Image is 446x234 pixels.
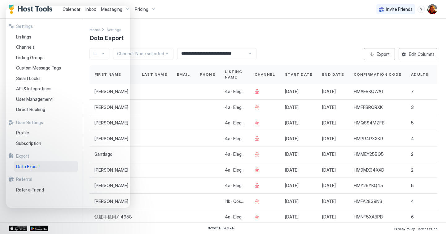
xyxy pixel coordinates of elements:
span: Email [177,72,190,77]
a: Google Play Store [30,226,48,231]
span: [DATE] [285,151,299,157]
button: Edit Columns [399,48,437,60]
span: 3 [411,105,414,110]
span: Adults [411,72,428,77]
span: HMFA2839NS [354,199,382,204]
span: 4a · Elegant apartment in the heart of Recoleta [225,151,245,157]
span: 2 [411,167,413,173]
input: Input Field [177,48,247,59]
span: [DATE] [285,183,299,188]
span: [DATE] [322,167,336,173]
span: [DATE] [322,105,336,110]
a: Inbox [85,6,96,12]
span: Terms Of Use [417,227,437,231]
span: 4a · Elegant apartment in the heart of Recoleta [225,183,245,188]
div: menu [418,6,425,13]
span: Pricing [135,7,148,12]
span: HMY29YKQ45 [354,183,383,188]
span: [DATE] [322,89,336,94]
span: [DATE] [322,214,336,220]
span: Channel [255,72,275,77]
span: [DATE] [322,151,336,157]
span: End Date [322,72,344,77]
span: 4a · Elegant apartment in the heart of Recoleta [225,120,245,126]
span: [DATE] [285,136,299,142]
span: HMQSS4MZFB [354,120,385,126]
span: [DATE] [285,120,299,126]
span: Confirmation Code [354,72,401,77]
div: Export [377,51,390,57]
span: 4a · Elegant apartment in the heart of Recoleta [225,214,245,220]
a: Host Tools Logo [9,5,55,14]
span: [DATE] [285,89,299,94]
span: HMNF5XA8PB [354,214,383,220]
span: [DATE] [285,105,299,110]
span: Start Date [285,72,312,77]
span: Invite Friends [386,7,413,12]
span: 4 [411,199,414,204]
span: 4a · Elegant apartment in the heart of Recoleta [225,89,245,94]
span: 6 [411,214,414,220]
span: Privacy Policy [394,227,415,231]
span: [DATE] [285,214,299,220]
span: 4a · Elegant apartment in the heart of Recoleta [225,167,245,173]
span: Last Name [142,72,167,77]
a: Calendar [63,6,81,12]
span: 5 [411,120,414,126]
span: Listing Name [225,69,245,80]
span: Phone [200,72,215,77]
span: HM9MX34XXD [354,167,384,173]
a: Privacy Policy [394,225,415,232]
span: 2 [411,151,413,157]
span: 4 [411,136,414,142]
div: Edit Columns [409,51,435,57]
div: User profile [427,4,437,14]
span: HMAEBKQWAT [354,89,384,94]
span: HMPR4RXXKR [354,136,383,142]
span: 11b · Cosy and bright apartment in [GEOGRAPHIC_DATA] [225,199,245,204]
span: 认证手机用户4958 [94,214,132,220]
button: Export [364,48,395,60]
span: 4a · Elegant apartment in the heart of Recoleta [225,136,245,142]
a: Terms Of Use [417,225,437,232]
span: [DATE] [285,199,299,204]
a: App Store [9,226,27,231]
span: 5 [411,183,414,188]
span: HMMEY25BQ5 [354,151,384,157]
span: [DATE] [322,136,336,142]
span: [DATE] [322,183,336,188]
span: © 2025 Host Tools [208,226,235,230]
iframe: Intercom live chat [6,6,130,208]
iframe: Intercom live chat [6,213,21,228]
span: 4a · Elegant apartment in the heart of Recoleta [225,105,245,110]
span: [DATE] [322,120,336,126]
span: [DATE] [322,199,336,204]
span: HMFFBRQRXK [354,105,383,110]
span: [DATE] [285,167,299,173]
span: 7 [411,89,414,94]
